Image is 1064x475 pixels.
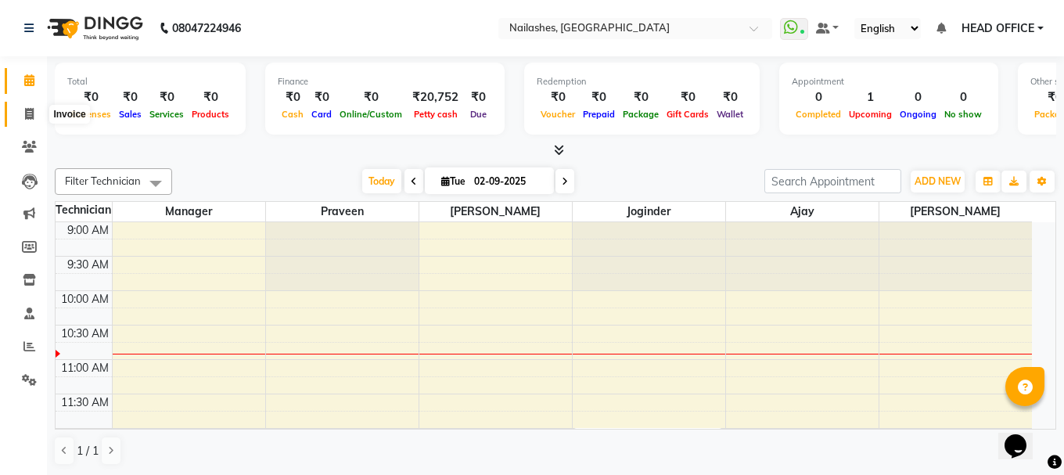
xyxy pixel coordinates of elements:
div: 11:00 AM [58,360,112,376]
span: Completed [792,109,845,120]
span: Petty cash [410,109,462,120]
div: Technician [56,202,112,218]
div: ₹0 [188,88,233,106]
button: ADD NEW [911,171,965,193]
div: 12:00 PM [59,429,112,445]
b: 08047224946 [172,6,241,50]
span: Upcoming [845,109,896,120]
span: Due [466,109,491,120]
div: 0 [792,88,845,106]
span: Today [362,169,401,193]
span: Sales [115,109,146,120]
span: Products [188,109,233,120]
div: 1 [845,88,896,106]
span: Package [619,109,663,120]
div: 11:30 AM [58,394,112,411]
span: Services [146,109,188,120]
div: 9:30 AM [64,257,112,273]
span: [PERSON_NAME] [879,202,1033,221]
div: Total [67,75,233,88]
span: Joginder [573,202,725,221]
span: Prepaid [579,109,619,120]
span: Filter Technician [65,175,141,187]
div: ₹0 [663,88,713,106]
div: ₹0 [713,88,747,106]
span: Manager [113,202,265,221]
div: ₹0 [67,88,115,106]
div: Appointment [792,75,986,88]
input: Search Appointment [764,169,901,193]
span: ADD NEW [915,175,961,187]
span: [PERSON_NAME] [419,202,572,221]
div: ₹0 [307,88,336,106]
span: Ajay [726,202,879,221]
div: 10:00 AM [58,291,112,308]
div: 9:00 AM [64,222,112,239]
div: ₹20,752 [406,88,465,106]
div: ₹0 [278,88,307,106]
span: Online/Custom [336,109,406,120]
input: 2025-09-02 [469,170,548,193]
div: ₹0 [619,88,663,106]
div: Invoice [49,105,89,124]
div: Finance [278,75,492,88]
div: ₹0 [146,88,188,106]
span: Cash [278,109,307,120]
span: Praveen [266,202,419,221]
div: ₹0 [465,88,492,106]
span: Gift Cards [663,109,713,120]
div: ₹0 [537,88,579,106]
div: Redemption [537,75,747,88]
span: Tue [437,175,469,187]
span: HEAD OFFICE [962,20,1034,37]
div: 0 [940,88,986,106]
span: Voucher [537,109,579,120]
div: 0 [896,88,940,106]
span: Card [307,109,336,120]
div: 10:30 AM [58,326,112,342]
span: No show [940,109,986,120]
div: ₹0 [115,88,146,106]
img: logo [40,6,147,50]
div: ₹0 [336,88,406,106]
iframe: chat widget [998,412,1048,459]
span: 1 / 1 [77,443,99,459]
span: Wallet [713,109,747,120]
div: ₹0 [579,88,619,106]
span: Ongoing [896,109,940,120]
